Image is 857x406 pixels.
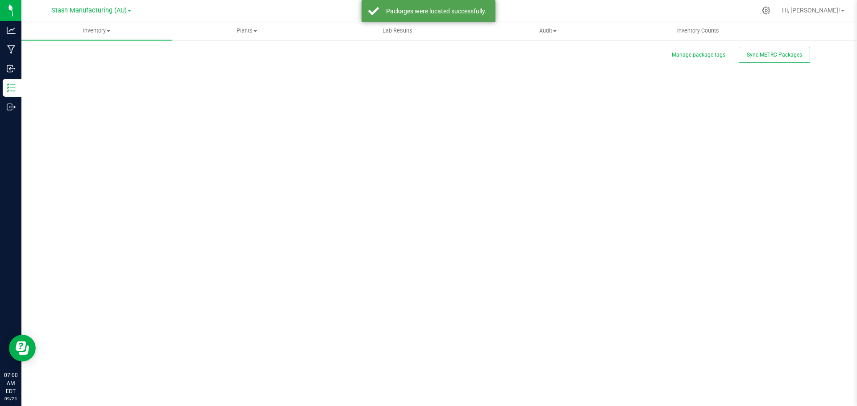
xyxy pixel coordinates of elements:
span: Sync METRC Packages [747,52,802,58]
a: Inventory Counts [623,21,774,40]
span: Inventory [21,27,172,35]
a: Lab Results [322,21,473,40]
div: Manage settings [761,6,772,15]
a: Plants [172,21,322,40]
span: Inventory Counts [665,27,731,35]
p: 07:00 AM EDT [4,371,17,395]
inline-svg: Inventory [7,83,16,92]
iframe: Resource center [9,335,36,361]
p: 09/24 [4,395,17,402]
inline-svg: Manufacturing [7,45,16,54]
a: Inventory [21,21,172,40]
button: Manage package tags [672,51,725,59]
span: Plants [172,27,322,35]
inline-svg: Inbound [7,64,16,73]
a: Audit [473,21,623,40]
span: Lab Results [370,27,424,35]
span: Stash Manufacturing (AU) [51,7,127,14]
inline-svg: Analytics [7,26,16,35]
button: Sync METRC Packages [739,47,810,63]
inline-svg: Outbound [7,103,16,111]
span: Audit [473,27,623,35]
div: Packages were located successfully. [384,7,489,16]
span: Hi, [PERSON_NAME]! [782,7,840,14]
